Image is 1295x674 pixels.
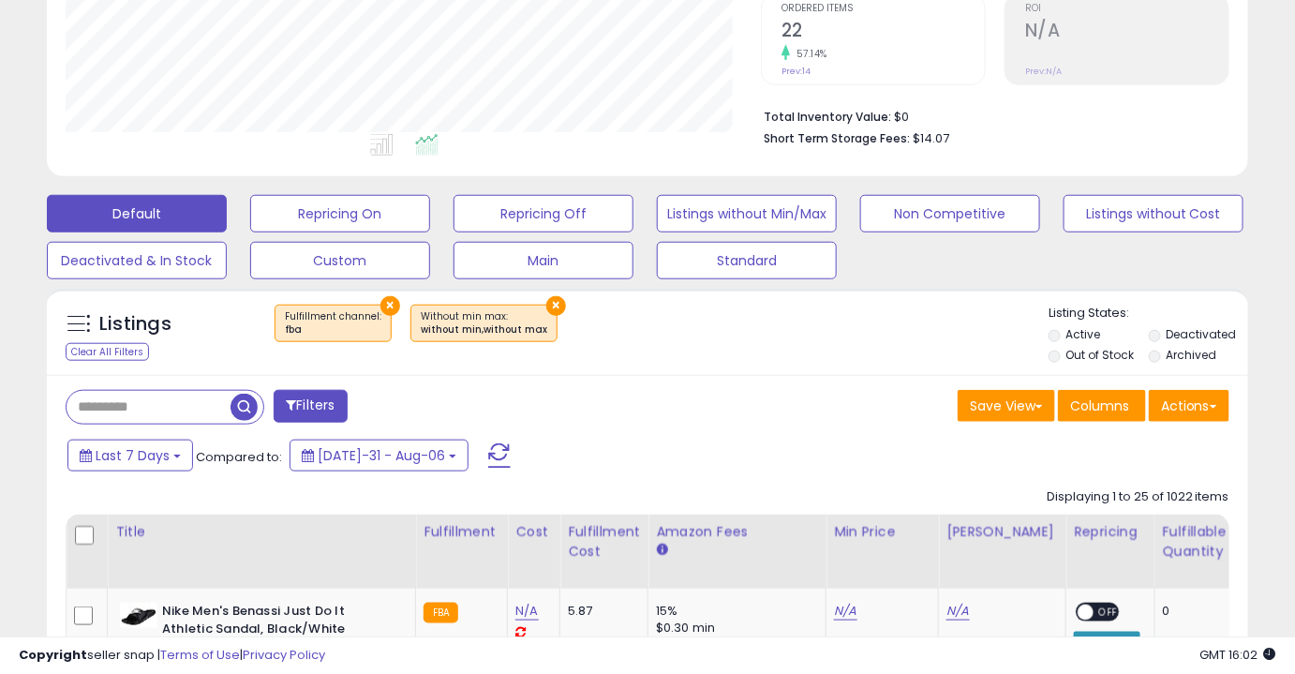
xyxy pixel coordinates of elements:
[421,323,547,337] div: without min,without max
[1025,66,1062,77] small: Prev: N/A
[568,603,633,620] div: 5.87
[781,66,811,77] small: Prev: 14
[421,309,547,337] span: Without min max :
[1167,347,1217,363] label: Archived
[1163,603,1221,620] div: 0
[47,195,227,232] button: Default
[1094,605,1124,621] span: OFF
[160,646,240,664] a: Terms of Use
[781,20,985,45] h2: 22
[656,603,811,620] div: 15%
[657,242,837,279] button: Standard
[764,104,1215,127] li: $0
[515,602,538,621] a: N/A
[67,440,193,472] button: Last 7 Days
[1058,390,1146,422] button: Columns
[1074,522,1146,542] div: Repricing
[250,242,430,279] button: Custom
[243,646,325,664] a: Privacy Policy
[790,47,827,61] small: 57.14%
[834,522,930,542] div: Min Price
[860,195,1040,232] button: Non Competitive
[115,522,408,542] div: Title
[1025,20,1228,45] h2: N/A
[99,311,171,337] h5: Listings
[1200,646,1276,664] span: 2025-08-14 16:02 GMT
[285,323,381,337] div: fba
[946,522,1058,542] div: [PERSON_NAME]
[764,130,910,146] b: Short Term Storage Fees:
[66,343,149,361] div: Clear All Filters
[196,448,282,466] span: Compared to:
[454,195,633,232] button: Repricing Off
[19,647,325,665] div: seller snap | |
[1149,390,1229,422] button: Actions
[764,109,891,125] b: Total Inventory Value:
[285,309,381,337] span: Fulfillment channel :
[515,522,552,542] div: Cost
[47,242,227,279] button: Deactivated & In Stock
[1070,397,1129,415] span: Columns
[1065,326,1100,342] label: Active
[946,602,969,621] a: N/A
[834,602,856,621] a: N/A
[546,296,566,316] button: ×
[913,129,949,147] span: $14.07
[424,603,458,623] small: FBA
[318,446,445,465] span: [DATE]-31 - Aug-06
[1025,4,1228,14] span: ROI
[424,522,499,542] div: Fulfillment
[656,542,667,559] small: Amazon Fees.
[1065,347,1134,363] label: Out of Stock
[250,195,430,232] button: Repricing On
[657,195,837,232] button: Listings without Min/Max
[380,296,400,316] button: ×
[120,603,157,628] img: 41GL0eUsKrL._SL40_.jpg
[96,446,170,465] span: Last 7 Days
[1049,305,1248,322] p: Listing States:
[1163,522,1228,562] div: Fulfillable Quantity
[454,242,633,279] button: Main
[162,603,390,660] b: Nike Men's Benassi Just Do It Athletic Sandal, Black/White Noir/Blanc, 11.0 Regular US
[274,390,347,423] button: Filters
[1047,488,1229,506] div: Displaying 1 to 25 of 1022 items
[781,4,985,14] span: Ordered Items
[19,646,87,664] strong: Copyright
[568,522,640,562] div: Fulfillment Cost
[656,522,818,542] div: Amazon Fees
[290,440,469,472] button: [DATE]-31 - Aug-06
[1167,326,1237,342] label: Deactivated
[958,390,1055,422] button: Save View
[1064,195,1243,232] button: Listings without Cost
